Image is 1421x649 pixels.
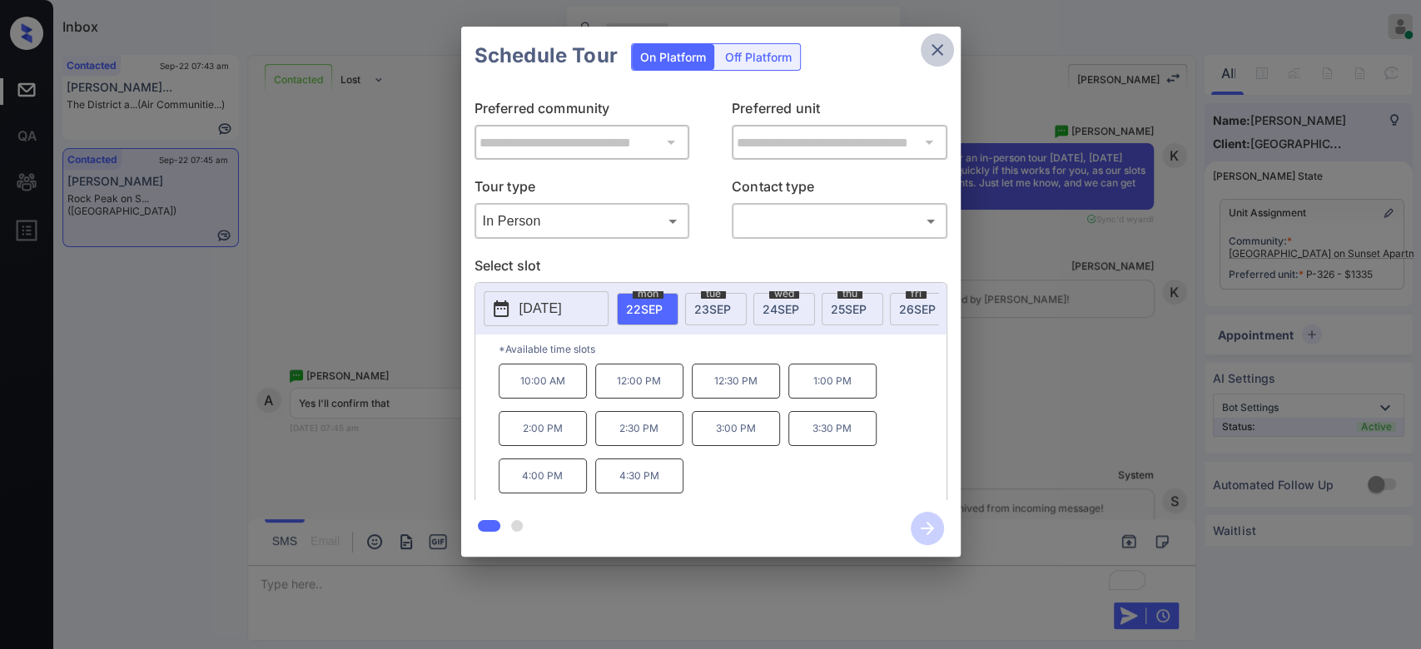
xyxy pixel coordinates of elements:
p: Preferred community [474,98,690,125]
div: In Person [479,207,686,235]
button: [DATE] [484,291,609,326]
p: Preferred unit [732,98,947,125]
span: mon [633,289,663,299]
p: Contact type [732,176,947,203]
p: 2:30 PM [595,411,683,446]
div: date-select [617,293,678,325]
span: thu [837,289,862,299]
p: 12:00 PM [595,364,683,399]
span: wed [769,289,799,299]
span: 23 SEP [694,302,731,316]
p: Select slot [474,255,947,282]
div: date-select [822,293,883,325]
p: 1:00 PM [788,364,877,399]
span: fri [906,289,927,299]
div: On Platform [632,44,714,70]
span: tue [701,289,726,299]
p: 4:00 PM [499,458,587,493]
p: 3:30 PM [788,411,877,446]
span: 24 SEP [763,302,799,316]
p: 3:00 PM [692,411,780,446]
p: *Available time slots [499,334,947,364]
div: date-select [685,293,747,325]
p: [DATE] [519,299,562,319]
p: 10:00 AM [499,364,587,399]
p: 2:00 PM [499,411,587,446]
button: btn-next [901,507,954,550]
div: date-select [753,293,815,325]
span: 22 SEP [626,302,663,316]
span: 25 SEP [831,302,867,316]
p: 12:30 PM [692,364,780,399]
button: close [921,33,954,67]
h2: Schedule Tour [461,27,631,85]
span: 26 SEP [899,302,936,316]
p: Tour type [474,176,690,203]
div: Off Platform [717,44,800,70]
div: date-select [890,293,951,325]
p: 4:30 PM [595,458,683,493]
